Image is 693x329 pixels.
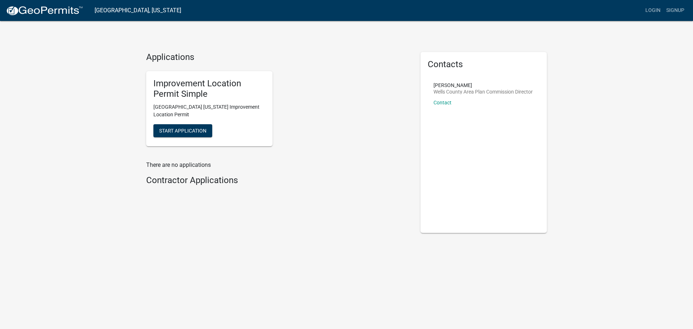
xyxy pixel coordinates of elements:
[433,89,533,94] p: Wells County Area Plan Commission Director
[153,103,265,118] p: [GEOGRAPHIC_DATA] [US_STATE] Improvement Location Permit
[95,4,181,17] a: [GEOGRAPHIC_DATA], [US_STATE]
[146,161,410,169] p: There are no applications
[663,4,687,17] a: Signup
[428,59,540,70] h5: Contacts
[642,4,663,17] a: Login
[433,100,452,105] a: Contact
[433,83,533,88] p: [PERSON_NAME]
[146,175,410,189] wm-workflow-list-section: Contractor Applications
[146,175,410,186] h4: Contractor Applications
[146,52,410,152] wm-workflow-list-section: Applications
[146,52,410,62] h4: Applications
[159,128,206,134] span: Start Application
[153,78,265,99] h5: Improvement Location Permit Simple
[153,124,212,137] button: Start Application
